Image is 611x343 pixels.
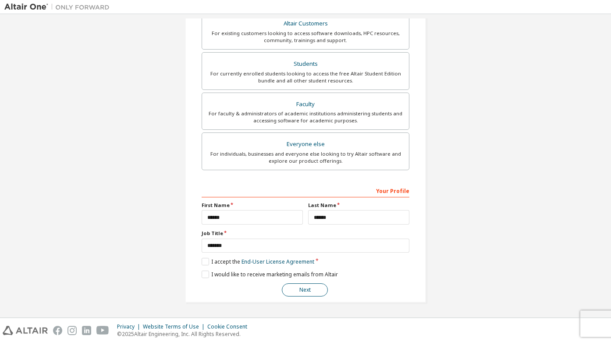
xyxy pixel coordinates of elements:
[4,3,114,11] img: Altair One
[143,323,207,330] div: Website Terms of Use
[207,323,252,330] div: Cookie Consent
[82,326,91,335] img: linkedin.svg
[96,326,109,335] img: youtube.svg
[67,326,77,335] img: instagram.svg
[207,98,404,111] div: Faculty
[117,330,252,338] p: © 2025 Altair Engineering, Inc. All Rights Reserved.
[202,271,338,278] label: I would like to receive marketing emails from Altair
[207,110,404,124] div: For faculty & administrators of academic institutions administering students and accessing softwa...
[3,326,48,335] img: altair_logo.svg
[202,202,303,209] label: First Name
[242,258,314,265] a: End-User License Agreement
[202,258,314,265] label: I accept the
[53,326,62,335] img: facebook.svg
[207,58,404,70] div: Students
[308,202,409,209] label: Last Name
[207,30,404,44] div: For existing customers looking to access software downloads, HPC resources, community, trainings ...
[207,18,404,30] div: Altair Customers
[117,323,143,330] div: Privacy
[207,150,404,164] div: For individuals, businesses and everyone else looking to try Altair software and explore our prod...
[202,183,409,197] div: Your Profile
[207,138,404,150] div: Everyone else
[202,230,409,237] label: Job Title
[282,283,328,297] button: Next
[207,70,404,84] div: For currently enrolled students looking to access the free Altair Student Edition bundle and all ...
